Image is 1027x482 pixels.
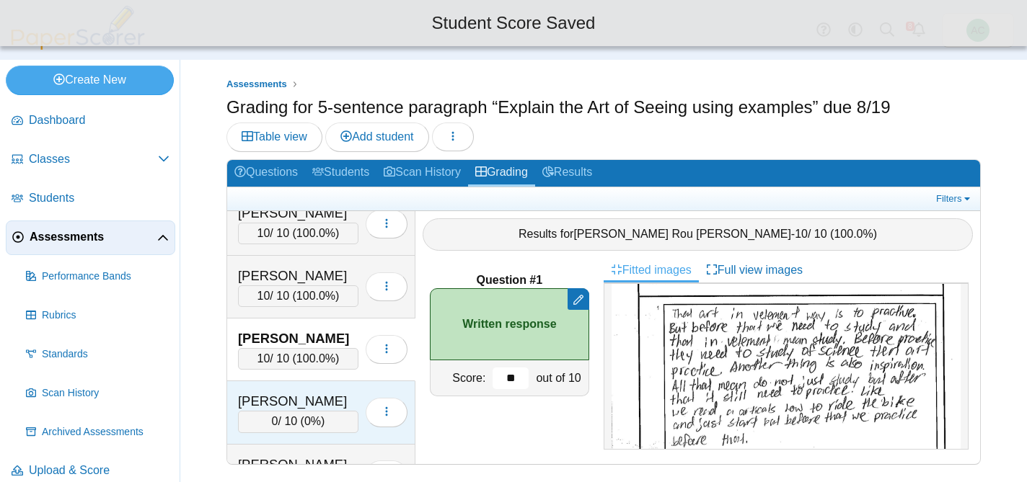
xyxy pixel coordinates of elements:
div: [PERSON_NAME] [238,204,358,223]
span: Dashboard [29,112,169,128]
a: Dashboard [6,104,175,138]
a: Filters [933,192,977,206]
span: Students [29,190,169,206]
span: Table view [242,130,307,143]
a: Grading [468,160,535,187]
div: [PERSON_NAME] [238,267,358,285]
span: Add student [340,130,413,143]
span: 0 [272,415,278,427]
h1: Grading for 5-sentence paragraph “Explain the Art of Seeing using examples” due 8/19 [226,95,891,120]
a: Archived Assessments [20,415,175,450]
span: 100.0% [834,228,873,240]
span: Archived Assessments [42,425,169,439]
span: Rubrics [42,308,169,323]
span: 10 [257,290,270,302]
b: Question #1 [477,272,543,288]
span: Performance Bands [42,269,169,284]
span: 10 [795,228,808,240]
div: / 10 ( ) [238,348,358,370]
span: 100.0% [296,352,335,365]
a: Standards [20,337,175,372]
div: / 10 ( ) [238,223,358,244]
span: [PERSON_NAME] Rou [PERSON_NAME] [573,228,790,240]
div: Results for - / 10 ( ) [423,218,973,250]
a: Rubrics [20,298,175,333]
div: out of 10 [532,360,588,396]
a: Scan History [20,376,175,411]
a: Assessments [6,220,175,255]
span: 100.0% [296,290,335,302]
div: Written response [430,288,589,360]
div: / 10 ( ) [238,411,358,432]
span: Standards [42,347,169,362]
a: Full view images [699,258,810,282]
a: Questions [227,160,305,187]
div: [PERSON_NAME] [238,455,358,474]
div: Student Score Saved [11,11,1016,35]
span: Assessments [226,79,287,89]
a: Scan History [376,160,468,187]
a: Fitted images [604,258,699,282]
span: Assessments [30,229,157,245]
span: Upload & Score [29,463,169,478]
a: Add student [325,122,428,151]
div: / 10 ( ) [238,285,358,307]
a: Table view [226,122,322,151]
span: Classes [29,151,158,167]
a: Create New [6,66,174,94]
a: Assessments [223,76,291,94]
span: 100.0% [296,227,335,239]
span: Scan History [42,386,169,401]
a: Classes [6,143,175,177]
span: 0% [304,415,321,427]
a: PaperScorer [6,40,150,52]
div: [PERSON_NAME] [238,329,358,348]
div: [PERSON_NAME] [238,392,358,411]
a: Performance Bands [20,259,175,294]
span: 10 [257,352,270,365]
a: Students [305,160,376,187]
a: Results [535,160,599,187]
a: Students [6,182,175,216]
span: 10 [257,227,270,239]
div: Score: [431,360,489,396]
